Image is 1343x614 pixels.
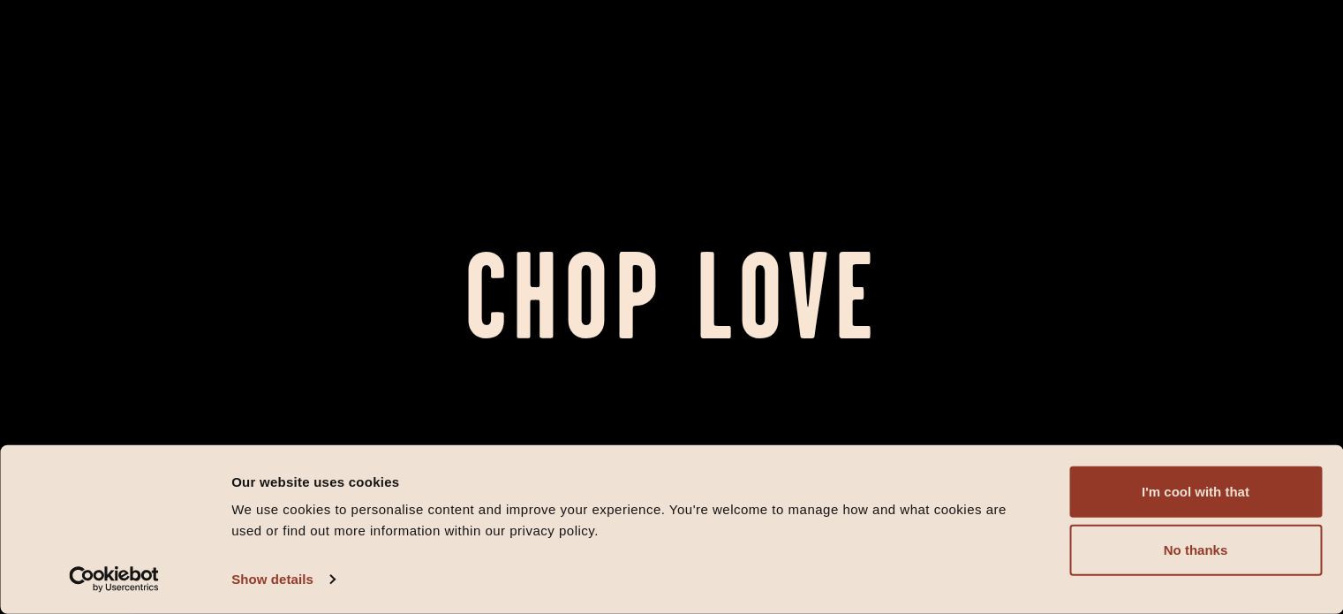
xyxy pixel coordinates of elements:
[1069,525,1322,576] button: No thanks
[1069,466,1322,518] button: I'm cool with that
[37,566,192,593] a: Usercentrics Cookiebot - opens in a new window
[231,471,1030,492] div: Our website uses cookies
[231,566,334,593] a: Show details
[231,499,1030,542] div: We use cookies to personalise content and improve your experience. You're welcome to manage how a...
